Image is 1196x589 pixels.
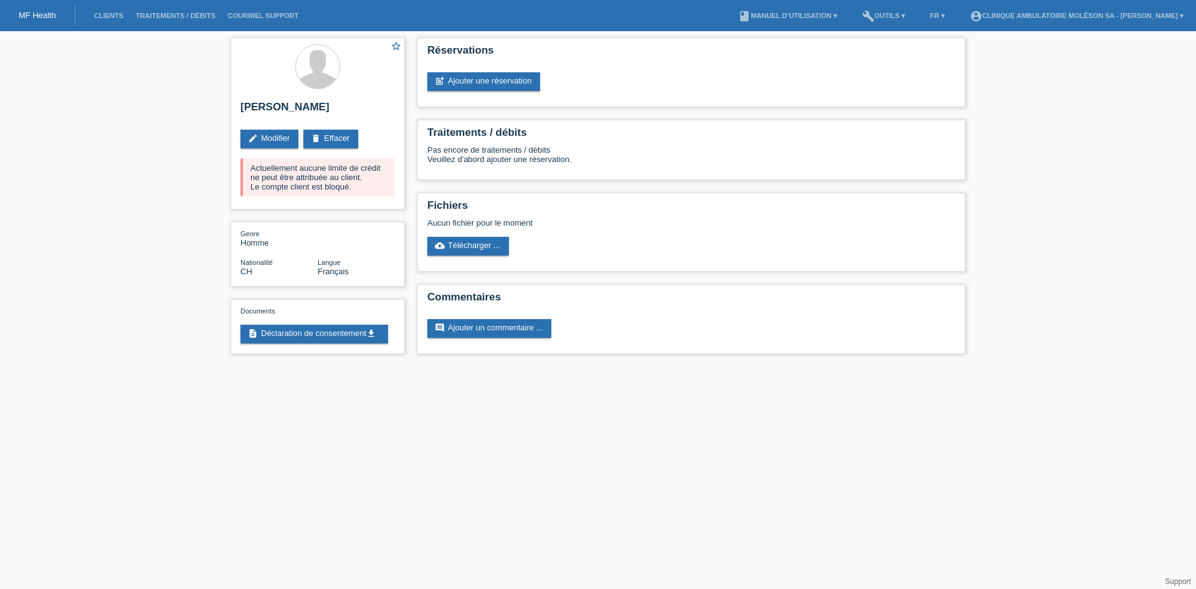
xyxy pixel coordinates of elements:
a: editModifier [240,130,298,148]
a: MF Health [19,11,56,20]
a: star_border [391,41,402,54]
h2: Réservations [427,44,956,63]
a: account_circleClinique ambulatoire Moléson SA - [PERSON_NAME] ▾ [964,12,1190,19]
i: build [862,10,875,22]
a: Traitements / débits [130,12,222,19]
i: comment [435,323,445,333]
i: get_app [366,328,376,338]
a: Courriel Support [222,12,305,19]
h2: Fichiers [427,199,956,218]
a: post_addAjouter une réservation [427,72,540,91]
span: Genre [240,230,260,237]
h2: [PERSON_NAME] [240,101,395,120]
a: FR ▾ [924,12,951,19]
i: description [248,328,258,338]
i: cloud_upload [435,241,445,251]
i: star_border [391,41,402,52]
span: Suisse [240,267,252,276]
span: Langue [318,259,341,266]
a: Support [1165,577,1191,586]
div: Actuellement aucune limite de crédit ne peut être attribuée au client. Le compte client est bloqué. [240,158,395,196]
h2: Commentaires [427,291,956,310]
div: Pas encore de traitements / débits Veuillez d'abord ajouter une réservation. [427,145,956,173]
h2: Traitements / débits [427,127,956,145]
a: cloud_uploadTélécharger ... [427,237,509,256]
span: Documents [240,307,275,315]
span: Français [318,267,349,276]
a: bookManuel d’utilisation ▾ [732,12,843,19]
i: account_circle [970,10,982,22]
i: book [738,10,751,22]
a: descriptionDéclaration de consentementget_app [240,325,388,343]
div: Aucun fichier pour le moment [427,218,808,227]
a: deleteEffacer [303,130,358,148]
i: delete [311,133,321,143]
div: Homme [240,229,318,247]
a: commentAjouter un commentaire ... [427,319,551,338]
a: Clients [88,12,130,19]
span: Nationalité [240,259,273,266]
i: post_add [435,76,445,86]
i: edit [248,133,258,143]
a: buildOutils ▾ [856,12,911,19]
